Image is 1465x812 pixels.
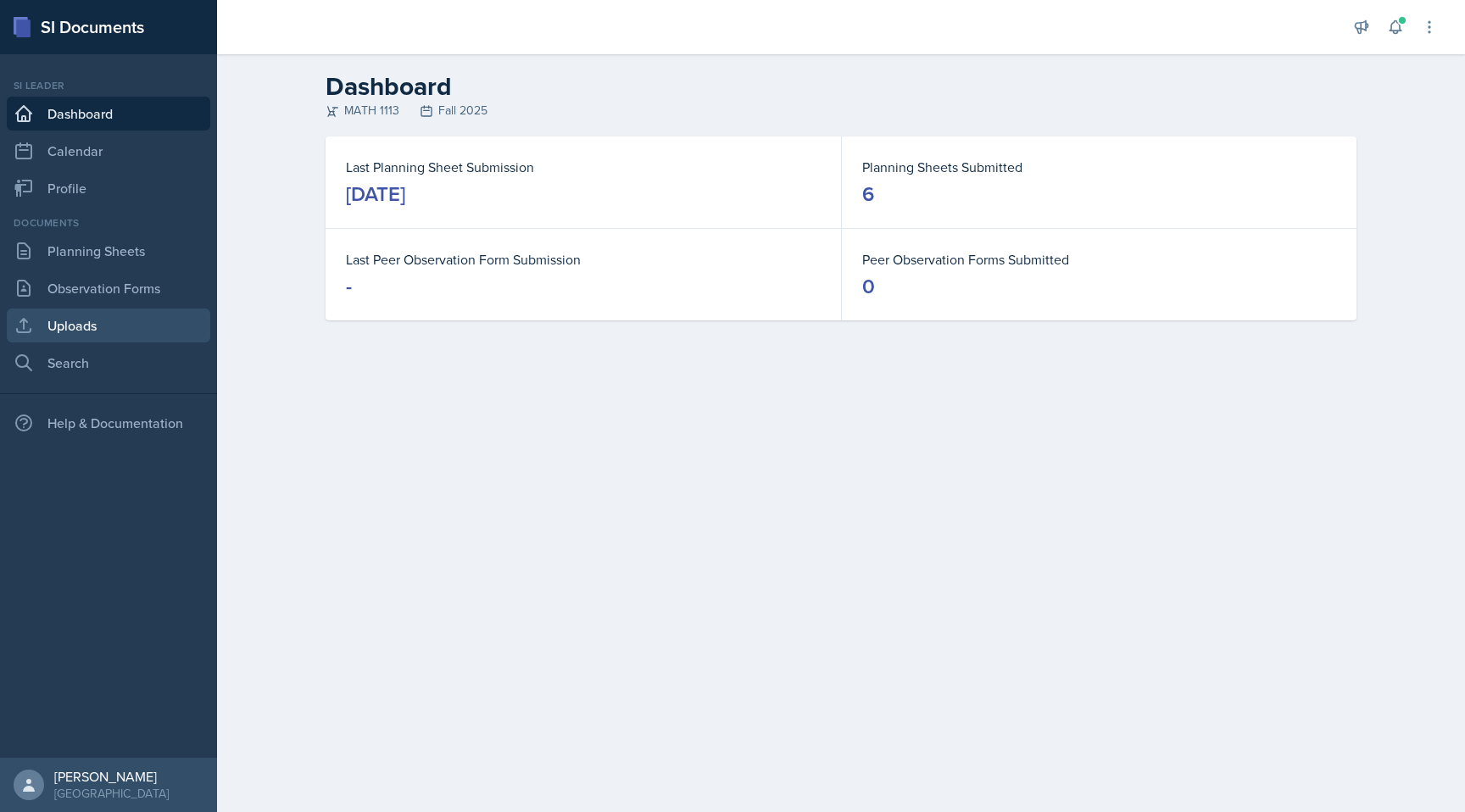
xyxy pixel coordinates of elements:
a: Observation Forms [7,271,210,305]
div: - [346,273,352,300]
div: [PERSON_NAME] [54,768,169,785]
div: [DATE] [346,181,405,208]
dt: Peer Observation Forms Submitted [862,249,1336,270]
div: 6 [862,181,874,208]
a: Profile [7,171,210,205]
div: Documents [7,215,210,231]
div: [GEOGRAPHIC_DATA] [54,785,169,802]
dt: Last Planning Sheet Submission [346,157,821,177]
a: Search [7,346,210,380]
h2: Dashboard [326,71,1356,102]
a: Calendar [7,134,210,168]
a: Uploads [7,309,210,342]
dt: Last Peer Observation Form Submission [346,249,821,270]
a: Planning Sheets [7,234,210,268]
dt: Planning Sheets Submitted [862,157,1336,177]
a: Dashboard [7,97,210,131]
div: Help & Documentation [7,406,210,440]
div: MATH 1113 Fall 2025 [326,102,1356,120]
div: Si leader [7,78,210,93]
div: 0 [862,273,875,300]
